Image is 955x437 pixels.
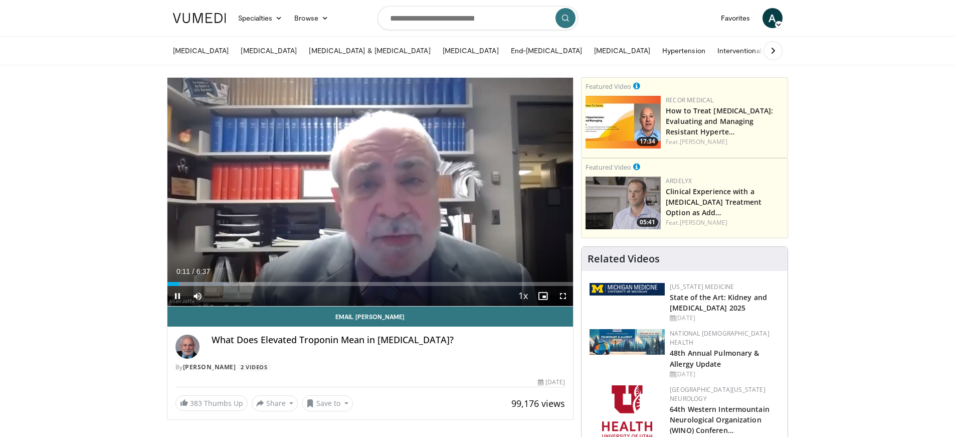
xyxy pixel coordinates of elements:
a: 05:41 [586,177,661,229]
button: Playback Rate [513,286,533,306]
button: Fullscreen [553,286,573,306]
img: VuMedi Logo [173,13,226,23]
input: Search topics, interventions [377,6,578,30]
a: Email [PERSON_NAME] [167,307,574,327]
a: [MEDICAL_DATA] [588,41,656,61]
a: Specialties [232,8,289,28]
span: 05:41 [637,218,658,227]
a: [MEDICAL_DATA] [437,41,505,61]
video-js: Video Player [167,78,574,307]
a: Recor Medical [666,96,713,104]
img: 10cbd22e-c1e6-49ff-b90e-4507a8859fc1.jpg.150x105_q85_crop-smart_upscale.jpg [586,96,661,149]
h4: Related Videos [588,253,660,265]
a: [PERSON_NAME] [680,218,727,227]
div: [DATE] [538,378,565,387]
a: 48th Annual Pulmonary & Allergy Update [670,348,759,368]
a: State of the Art: Kidney and [MEDICAL_DATA] 2025 [670,293,767,313]
button: Enable picture-in-picture mode [533,286,553,306]
span: 17:34 [637,137,658,146]
div: Feat. [666,218,784,227]
img: b90f5d12-84c1-472e-b843-5cad6c7ef911.jpg.150x105_q85_autocrop_double_scale_upscale_version-0.2.jpg [590,329,665,355]
a: 383 Thumbs Up [175,395,248,411]
a: Hypertension [656,41,711,61]
a: How to Treat [MEDICAL_DATA]: Evaluating and Managing Resistant Hyperte… [666,106,773,136]
a: [MEDICAL_DATA] [167,41,235,61]
img: 5ed80e7a-0811-4ad9-9c3a-04de684f05f4.png.150x105_q85_autocrop_double_scale_upscale_version-0.2.png [590,283,665,296]
span: 0:11 [176,267,190,275]
h4: What Does Elevated Troponin Mean in [MEDICAL_DATA]? [212,335,565,346]
span: 99,176 views [511,397,565,409]
button: Pause [167,286,187,306]
small: Featured Video [586,163,631,172]
a: Favorites [715,8,756,28]
button: Share [252,395,298,411]
a: 2 Videos [238,363,271,371]
a: [MEDICAL_DATA] & [MEDICAL_DATA] [303,41,436,61]
a: [US_STATE] Medicine [670,282,734,291]
button: Save to [302,395,353,411]
button: Mute [187,286,208,306]
a: [MEDICAL_DATA] [235,41,303,61]
a: [GEOGRAPHIC_DATA][US_STATE] Neurology [670,385,766,403]
small: Featured Video [586,82,631,91]
div: Progress Bar [167,282,574,286]
img: Avatar [175,335,200,359]
a: A [762,8,783,28]
div: [DATE] [670,314,780,323]
a: [PERSON_NAME] [680,137,727,146]
span: 6:37 [197,267,210,275]
span: / [193,267,195,275]
a: [PERSON_NAME] [183,363,236,371]
div: Feat. [666,137,784,147]
a: Browse [288,8,334,28]
img: 936b65e8-beaf-482e-be8f-62eeafe87c20.png.150x105_q85_crop-smart_upscale.png [586,177,661,229]
span: 383 [190,398,202,408]
a: End-[MEDICAL_DATA] [505,41,588,61]
div: [DATE] [670,370,780,379]
a: National [DEMOGRAPHIC_DATA] Health [670,329,770,347]
a: Ardelyx [666,177,692,185]
div: By [175,363,565,372]
a: 17:34 [586,96,661,149]
a: Clinical Experience with a [MEDICAL_DATA] Treatment Option as Add… [666,187,761,217]
a: 64th Western Intermountain Neurological Organization (WINO) Conferen… [670,404,770,435]
a: Interventional Nephrology [711,41,807,61]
